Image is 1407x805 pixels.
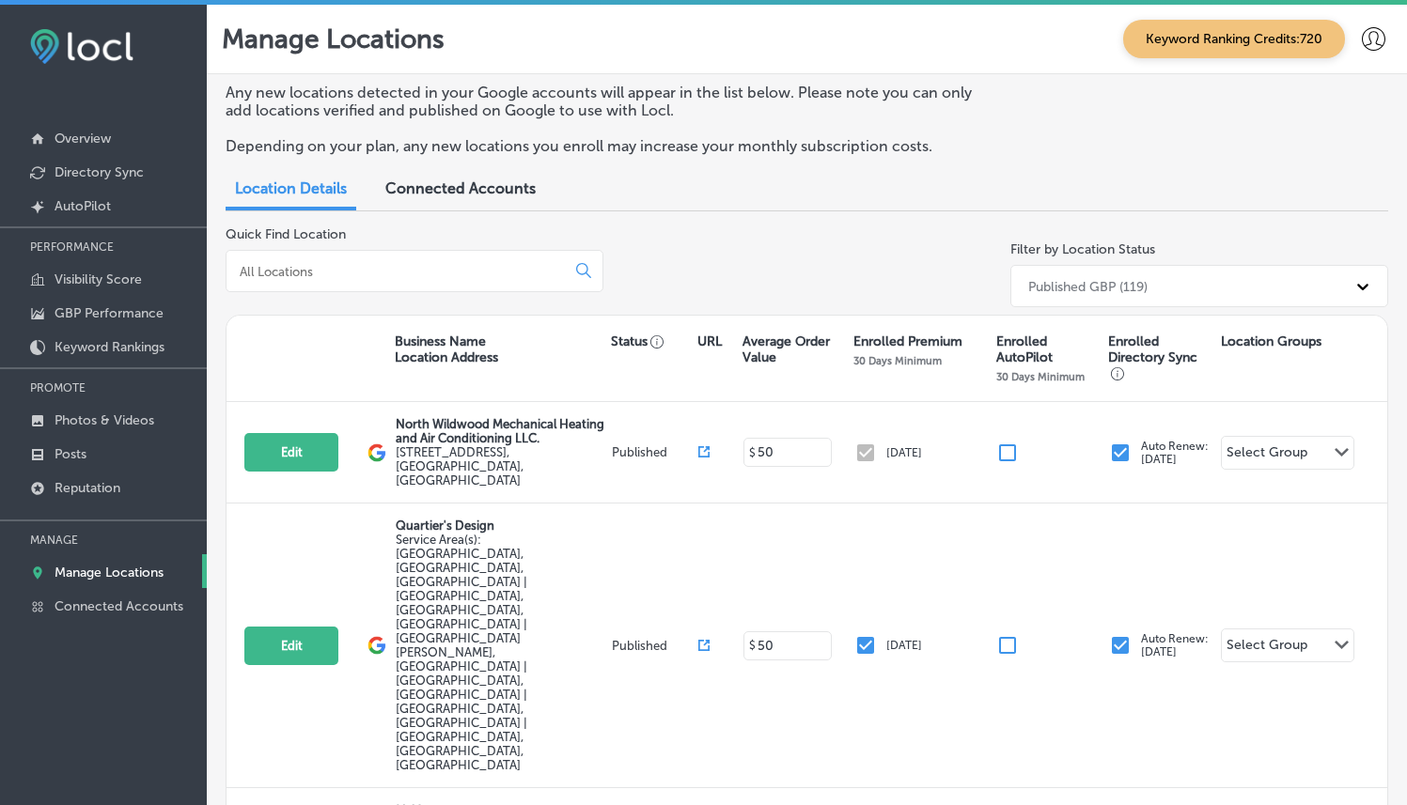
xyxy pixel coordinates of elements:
div: Select Group [1227,444,1307,466]
p: URL [697,333,722,349]
p: $ [749,639,756,652]
p: 30 Days Minimum [996,370,1085,383]
p: Enrolled Directory Sync [1108,333,1212,381]
img: fda3e92497d09a02dc62c9cd864e3231.png [30,29,133,64]
input: All Locations [238,263,561,280]
div: Published GBP (119) [1028,278,1148,294]
img: logo [367,636,386,655]
p: Location Groups [1221,333,1321,349]
p: Manage Locations [55,565,164,581]
p: Status [611,333,697,349]
p: AutoPilot [55,198,111,214]
p: Posts [55,446,86,462]
p: Directory Sync [55,164,144,180]
p: Published [612,639,698,653]
label: Quick Find Location [226,226,346,242]
p: Depending on your plan, any new locations you enroll may increase your monthly subscription costs. [226,137,981,155]
span: Parker, CO, USA | Castle Rock, CO, USA | Salida, CO 81201, USA | Elizabeth, CO 80107, USA | Frank... [396,533,527,772]
p: Auto Renew: [DATE] [1141,632,1209,658]
p: Reputation [55,480,120,496]
button: Edit [244,433,338,472]
p: Manage Locations [222,23,445,54]
p: Photos & Videos [55,412,154,428]
p: [DATE] [886,639,922,652]
label: [STREET_ADDRESS] , [GEOGRAPHIC_DATA], [GEOGRAPHIC_DATA] [396,445,607,488]
p: [DATE] [886,446,922,459]
button: Edit [244,627,338,665]
label: Filter by Location Status [1010,241,1155,257]
p: North Wildwood Mechanical Heating and Air Conditioning LLC. [396,417,607,445]
p: $ [749,446,756,459]
p: Published [612,445,698,459]
p: 30 Days Minimum [853,354,942,367]
p: Keyword Rankings [55,339,164,355]
span: Connected Accounts [385,179,536,197]
p: Enrolled Premium [853,333,962,349]
p: Any new locations detected in your Google accounts will appear in the list below. Please note you... [226,84,981,119]
span: Keyword Ranking Credits: 720 [1123,20,1345,58]
p: Average Order Value [743,333,844,365]
p: GBP Performance [55,305,164,321]
div: Select Group [1227,637,1307,658]
p: Visibility Score [55,271,142,287]
img: logo [367,443,386,462]
p: Auto Renew: [DATE] [1141,440,1209,466]
span: Location Details [235,179,347,197]
p: Quartier's Design [396,519,607,533]
p: Overview [55,131,111,147]
p: Enrolled AutoPilot [996,333,1100,365]
p: Connected Accounts [55,598,183,614]
p: Business Name Location Address [395,333,498,365]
